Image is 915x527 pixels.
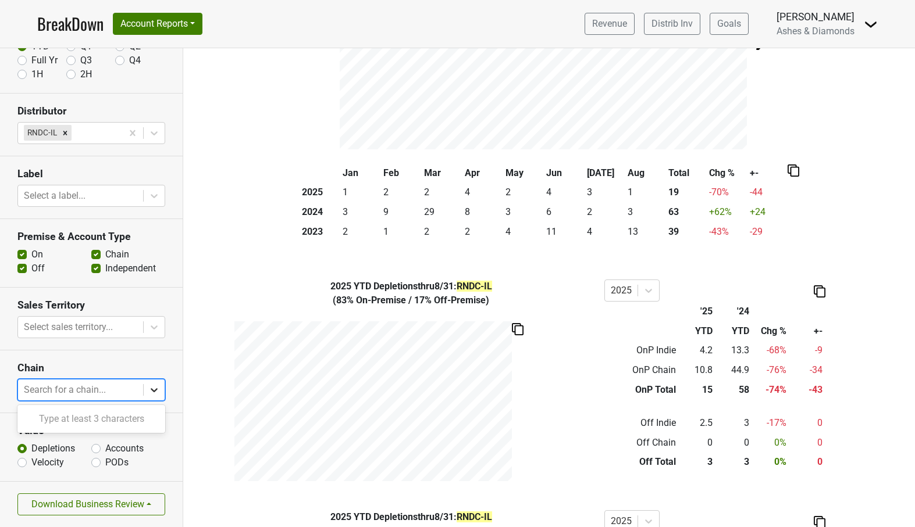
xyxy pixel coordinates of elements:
[37,12,104,36] a: BreakDown
[457,511,492,522] span: RNDC-IL
[715,453,752,472] td: 3
[226,510,596,524] div: YTD Depletions thru 8/31 :
[31,248,43,261] label: On
[421,163,462,183] th: Mar
[678,380,715,400] td: 15
[625,222,665,242] td: 13
[678,453,715,472] td: 3
[715,413,752,433] td: 3
[380,183,421,203] td: 2
[299,202,340,222] th: 2024
[604,380,678,400] td: OnP Total
[17,493,165,515] button: Download Business Review
[113,13,202,35] button: Account Reports
[585,13,635,35] a: Revenue
[604,433,678,453] td: Off Chain
[503,222,543,242] td: 4
[788,164,799,177] img: Copy to clipboard
[752,453,789,472] td: 0 %
[380,222,421,242] td: 1
[503,202,543,222] td: 3
[31,442,75,456] label: Depletions
[59,125,72,140] div: Remove RNDC-IL
[503,163,543,183] th: May
[678,321,715,341] th: YTD
[747,222,788,242] td: -29
[665,222,706,242] th: 39
[665,163,706,183] th: Total
[706,183,747,203] td: -70 %
[17,105,165,117] h3: Distributor
[226,293,596,307] div: ( 83% On-Premise / 17% Off-Premise )
[789,413,825,433] td: 0
[625,183,665,203] td: 1
[584,163,625,183] th: [DATE]
[706,202,747,222] td: +62 %
[129,53,141,67] label: Q4
[340,202,380,222] td: 3
[421,183,462,203] td: 2
[678,433,715,453] td: 0
[380,163,421,183] th: Feb
[17,407,165,431] div: Type at least 3 characters
[715,360,752,380] td: 44.9
[584,202,625,222] td: 2
[462,163,503,183] th: Apr
[789,433,825,453] td: 0
[715,433,752,453] td: 0
[421,222,462,242] td: 2
[814,285,825,297] img: Copy to clipboard
[31,456,64,469] label: Velocity
[789,380,825,400] td: -43
[105,442,144,456] label: Accounts
[715,380,752,400] td: 58
[105,456,129,469] label: PODs
[678,341,715,361] td: 4.2
[665,202,706,222] th: 63
[17,299,165,311] h3: Sales Territory
[226,279,596,293] div: YTD Depletions thru 8/31 :
[512,323,524,335] img: Copy to clipboard
[604,413,678,433] td: Off Indie
[706,163,747,183] th: Chg %
[330,511,354,522] span: 2025
[105,261,156,275] label: Independent
[80,67,92,81] label: 2H
[340,163,380,183] th: Jan
[604,453,678,472] td: Off Total
[421,202,462,222] td: 29
[457,281,492,292] span: RNDC-IL
[380,202,421,222] td: 9
[747,163,788,183] th: +-
[715,341,752,361] td: 13.3
[864,17,878,31] img: Dropdown Menu
[665,183,706,203] th: 19
[24,125,59,140] div: RNDC-IL
[789,360,825,380] td: -34
[31,67,43,81] label: 1H
[584,222,625,242] td: 4
[777,9,855,24] div: [PERSON_NAME]
[299,222,340,242] th: 2023
[604,341,678,361] td: OnP Indie
[710,13,749,35] a: Goals
[31,261,45,275] label: Off
[678,413,715,433] td: 2.5
[789,341,825,361] td: -9
[777,26,855,37] span: Ashes & Diamonds
[752,380,789,400] td: -74 %
[715,302,752,321] th: '24
[543,202,584,222] td: 6
[462,222,503,242] td: 2
[31,53,58,67] label: Full Yr
[752,413,789,433] td: -17 %
[17,362,165,374] h3: Chain
[299,183,340,203] th: 2025
[747,202,788,222] td: +24
[706,222,747,242] td: -43 %
[789,453,825,472] td: 0
[625,163,665,183] th: Aug
[584,183,625,203] td: 3
[625,202,665,222] td: 3
[330,281,354,292] span: 2025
